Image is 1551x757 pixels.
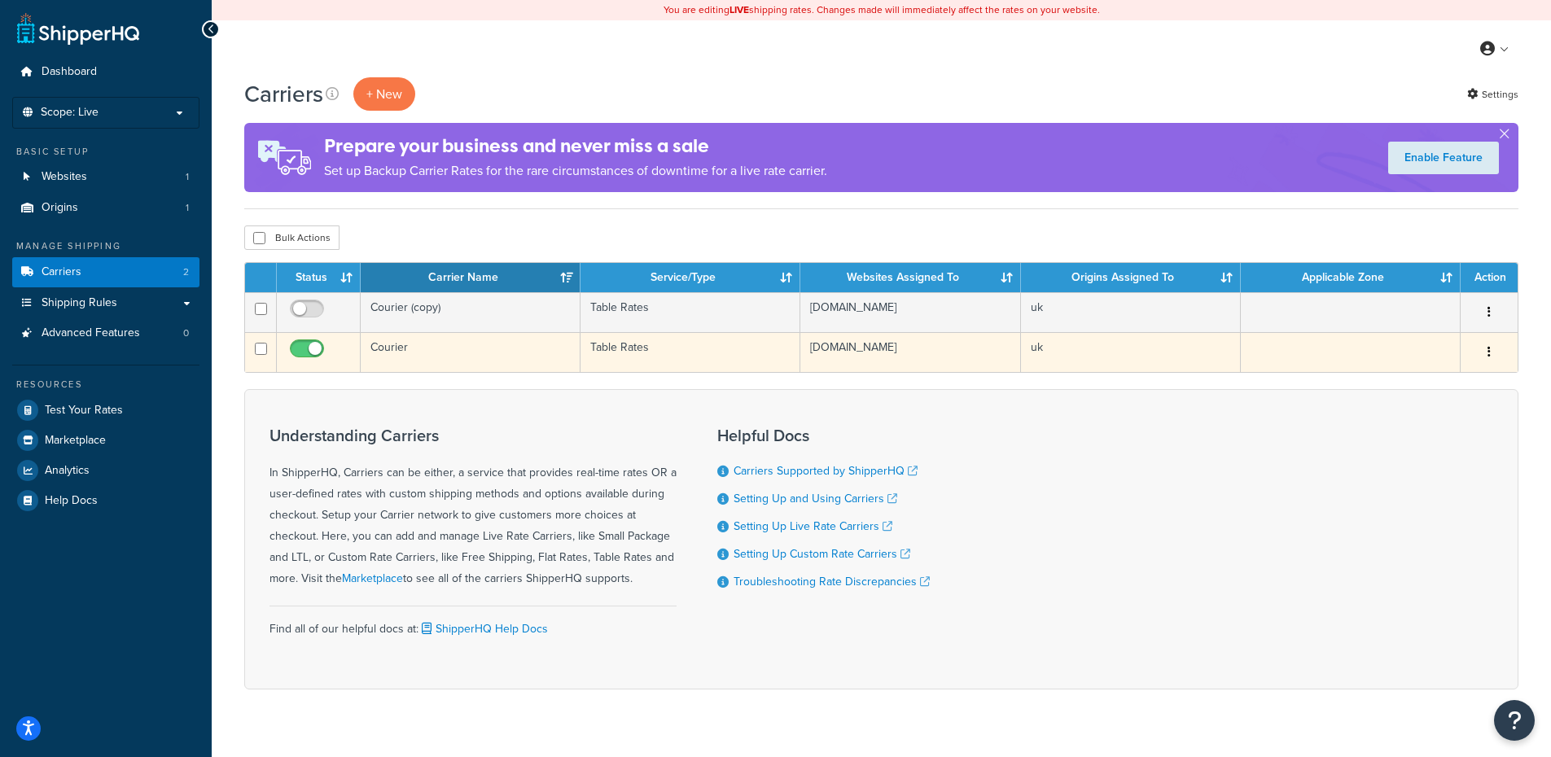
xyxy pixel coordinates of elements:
[244,123,324,192] img: ad-rules-rateshop-fe6ec290ccb7230408bd80ed9643f0289d75e0ffd9eb532fc0e269fcd187b520.png
[277,263,361,292] th: Status: activate to sort column ascending
[734,462,918,479] a: Carriers Supported by ShipperHQ
[361,332,581,372] td: Courier
[244,225,340,250] button: Bulk Actions
[1021,332,1241,372] td: uk
[12,257,199,287] a: Carriers 2
[42,296,117,310] span: Shipping Rules
[342,570,403,587] a: Marketplace
[1461,263,1518,292] th: Action
[1021,263,1241,292] th: Origins Assigned To: activate to sort column ascending
[12,288,199,318] a: Shipping Rules
[42,265,81,279] span: Carriers
[418,620,548,637] a: ShipperHQ Help Docs
[12,378,199,392] div: Resources
[186,170,189,184] span: 1
[353,77,415,111] button: + New
[734,518,892,535] a: Setting Up Live Rate Carriers
[581,263,800,292] th: Service/Type: activate to sort column ascending
[1388,142,1499,174] a: Enable Feature
[1241,263,1461,292] th: Applicable Zone: activate to sort column ascending
[12,193,199,223] li: Origins
[800,292,1020,332] td: [DOMAIN_NAME]
[729,2,749,17] b: LIVE
[45,434,106,448] span: Marketplace
[12,257,199,287] li: Carriers
[269,427,677,444] h3: Understanding Carriers
[12,456,199,485] a: Analytics
[1494,700,1535,741] button: Open Resource Center
[45,494,98,508] span: Help Docs
[12,486,199,515] a: Help Docs
[42,65,97,79] span: Dashboard
[324,160,827,182] p: Set up Backup Carrier Rates for the rare circumstances of downtime for a live rate carrier.
[324,133,827,160] h4: Prepare your business and never miss a sale
[12,426,199,455] a: Marketplace
[183,265,189,279] span: 2
[12,318,199,348] a: Advanced Features 0
[361,263,581,292] th: Carrier Name: activate to sort column ascending
[45,464,90,478] span: Analytics
[734,490,897,507] a: Setting Up and Using Carriers
[244,78,323,110] h1: Carriers
[800,332,1020,372] td: [DOMAIN_NAME]
[581,292,800,332] td: Table Rates
[1467,83,1518,106] a: Settings
[12,318,199,348] li: Advanced Features
[12,162,199,192] li: Websites
[12,239,199,253] div: Manage Shipping
[581,332,800,372] td: Table Rates
[12,145,199,159] div: Basic Setup
[800,263,1020,292] th: Websites Assigned To: activate to sort column ascending
[269,606,677,640] div: Find all of our helpful docs at:
[183,326,189,340] span: 0
[1021,292,1241,332] td: uk
[41,106,99,120] span: Scope: Live
[42,201,78,215] span: Origins
[361,292,581,332] td: Courier (copy)
[17,12,139,45] a: ShipperHQ Home
[12,57,199,87] a: Dashboard
[269,427,677,589] div: In ShipperHQ, Carriers can be either, a service that provides real-time rates OR a user-defined r...
[12,193,199,223] a: Origins 1
[12,162,199,192] a: Websites 1
[12,396,199,425] a: Test Your Rates
[734,573,930,590] a: Troubleshooting Rate Discrepancies
[45,404,123,418] span: Test Your Rates
[42,326,140,340] span: Advanced Features
[186,201,189,215] span: 1
[717,427,930,444] h3: Helpful Docs
[734,545,910,562] a: Setting Up Custom Rate Carriers
[42,170,87,184] span: Websites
